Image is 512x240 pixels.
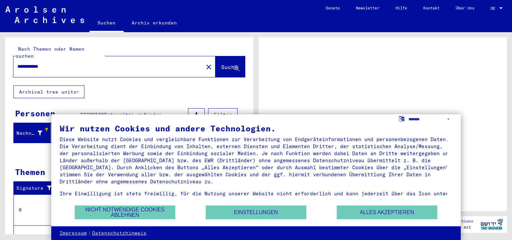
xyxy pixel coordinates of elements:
a: Archiv erkunden [124,15,185,31]
span: 33708586 [80,112,104,118]
label: Sprache auswählen [398,115,405,122]
button: Archival tree units [13,85,84,98]
img: yv_logo.png [479,216,504,233]
a: Impressum [60,230,87,237]
span: Datensätze gefunden [104,112,162,118]
mat-icon: close [205,63,213,71]
button: Clear [202,60,215,73]
button: Nicht notwendige Cookies ablehnen [75,205,175,219]
span: Suche [221,64,238,70]
div: Themen [15,166,45,178]
mat-label: Nach Themen oder Namen suchen [16,46,84,59]
div: Wir nutzen Cookies und andere Technologien. [60,124,452,132]
button: Alles akzeptieren [337,205,437,219]
div: Signature [16,185,55,192]
span: Filter [214,112,232,118]
button: Filter [208,108,238,121]
span: DE [491,6,498,11]
div: Nachname [16,128,51,138]
div: Ihre Einwilligung ist stets freiwillig, für die Nutzung unserer Website nicht erforderlich und ka... [60,190,452,211]
img: Arolsen_neg.svg [5,6,84,23]
a: Suchen [89,15,124,32]
button: Einstellungen [206,205,306,219]
td: 0 [14,194,60,225]
select: Sprache auswählen [408,114,452,124]
div: Signature [16,183,61,194]
div: Personen [15,107,55,119]
div: Diese Website nutzt Cookies und vergleichbare Funktionen zur Verarbeitung von Endgeräteinformatio... [60,136,452,185]
button: Suche [215,56,245,77]
mat-header-cell: Nachname [14,124,51,142]
a: Datenschutzhinweis [92,230,146,237]
div: Nachname [16,130,42,137]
